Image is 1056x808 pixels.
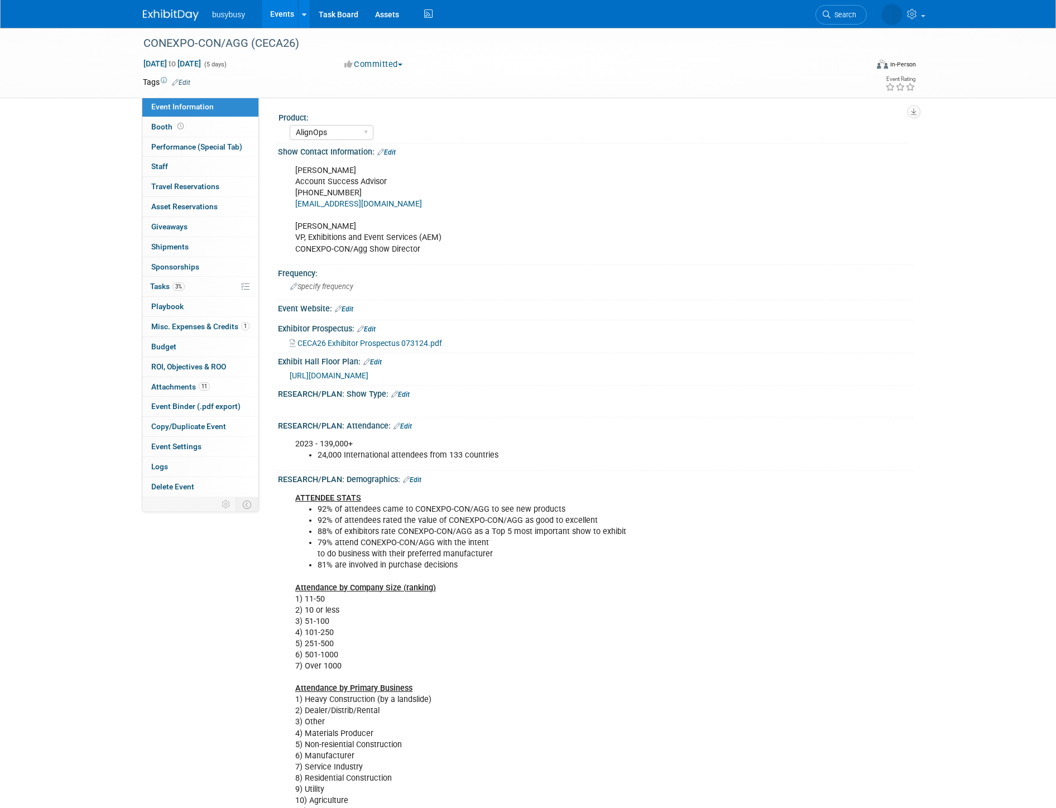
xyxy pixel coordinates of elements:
[172,282,185,291] span: 3%
[295,583,436,593] b: Attendance by Company Size (ranking)
[142,417,258,436] a: Copy/Duplicate Event
[142,457,258,477] a: Logs
[278,320,913,335] div: Exhibitor Prospectus:
[167,59,177,68] span: to
[318,450,784,461] li: 24,000 International attendees from 133 countries
[151,462,168,471] span: Logs
[278,353,913,368] div: Exhibit Hall Floor Plan:
[142,197,258,217] a: Asset Reservations
[142,137,258,157] a: Performance (Special Tab)
[140,33,850,54] div: CONEXPO-CON/AGG (CECA26)
[403,476,421,484] a: Edit
[142,97,258,117] a: Event Information
[877,60,888,69] img: Format-Inperson.png
[278,386,913,400] div: RESEARCH/PLAN: Show Type:
[151,442,201,451] span: Event Settings
[279,109,908,123] div: Product:
[391,391,410,398] a: Edit
[151,342,176,351] span: Budget
[318,560,784,571] li: 81% are involved in purchase decisions
[890,60,916,69] div: In-Person
[278,265,913,279] div: Frequency:
[290,282,353,291] span: Specify frequency
[363,358,382,366] a: Edit
[151,262,199,271] span: Sponsorships
[801,58,916,75] div: Event Format
[885,76,915,82] div: Event Rating
[142,437,258,456] a: Event Settings
[815,5,867,25] a: Search
[881,4,903,25] img: Braden Gillespie
[295,684,412,693] b: Attendance by Primary Business
[340,59,407,70] button: Committed
[142,237,258,257] a: Shipments
[151,422,226,431] span: Copy/Duplicate Event
[318,526,784,537] li: 88% of exhibitors rate CONEXPO-CON/AGG as a Top 5 most important show to exhibit
[143,9,199,21] img: ExhibitDay
[142,397,258,416] a: Event Binder (.pdf export)
[297,339,442,348] span: CECA26 Exhibitor Prospectus 073124.pdf
[295,493,361,503] b: ATTENDEE STATS
[151,202,218,211] span: Asset Reservations
[175,122,186,131] span: Booth not reserved yet
[151,122,186,131] span: Booth
[151,222,188,231] span: Giveaways
[199,382,210,391] span: 11
[295,199,422,209] a: [EMAIL_ADDRESS][DOMAIN_NAME]
[278,471,913,485] div: RESEARCH/PLAN: Demographics:
[151,142,242,151] span: Performance (Special Tab)
[151,162,168,171] span: Staff
[236,497,259,512] td: Toggle Event Tabs
[217,497,236,512] td: Personalize Event Tab Strip
[290,371,368,380] a: [URL][DOMAIN_NAME]
[142,477,258,497] a: Delete Event
[142,297,258,316] a: Playbook
[142,157,258,176] a: Staff
[142,337,258,357] a: Budget
[290,339,442,348] a: CECA26 Exhibitor Prospectus 073124.pdf
[172,79,190,86] a: Edit
[151,182,219,191] span: Travel Reservations
[151,242,189,251] span: Shipments
[831,11,856,19] span: Search
[241,322,249,330] span: 1
[151,102,214,111] span: Event Information
[318,515,784,526] li: 92% of attendees rated the value of CONEXPO-CON/AGG as good to excellent
[318,537,784,560] li: 79% attend CONEXPO-CON/AGG with the intent to do business with their preferred manufacturer
[143,59,201,69] span: [DATE] [DATE]
[151,382,210,391] span: Attachments
[150,282,185,291] span: Tasks
[142,117,258,137] a: Booth
[335,305,353,313] a: Edit
[142,257,258,277] a: Sponsorships
[151,402,241,411] span: Event Binder (.pdf export)
[287,160,790,261] div: [PERSON_NAME] Account Success Advisor [PHONE_NUMBER] [PERSON_NAME] VP, Exhibitions and Event Serv...
[142,277,258,296] a: Tasks3%
[318,504,784,515] li: 92% of attendees came to CONEXPO-CON/AGG to see new products
[142,317,258,336] a: Misc. Expenses & Credits1
[143,76,190,88] td: Tags
[278,417,913,432] div: RESEARCH/PLAN: Attendance:
[151,362,226,371] span: ROI, Objectives & ROO
[151,482,194,491] span: Delete Event
[142,217,258,237] a: Giveaways
[142,177,258,196] a: Travel Reservations
[287,433,790,466] div: 2023 - 139,000+
[151,322,249,331] span: Misc. Expenses & Credits
[357,325,376,333] a: Edit
[212,10,245,19] span: busybusy
[142,357,258,377] a: ROI, Objectives & ROO
[278,143,913,158] div: Show Contact Information:
[278,300,913,315] div: Event Website:
[393,422,412,430] a: Edit
[142,377,258,397] a: Attachments11
[151,302,184,311] span: Playbook
[377,148,396,156] a: Edit
[203,61,227,68] span: (5 days)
